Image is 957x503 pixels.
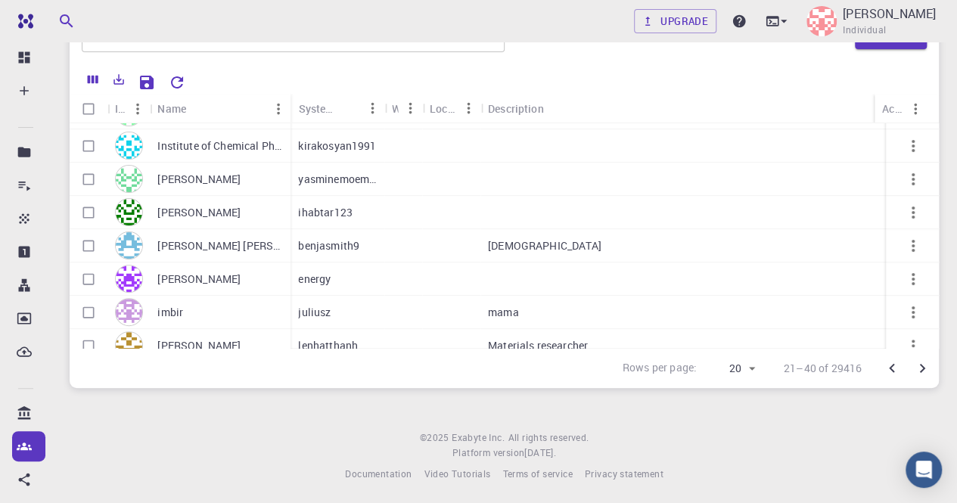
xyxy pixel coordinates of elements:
[162,67,192,98] button: Reset Explorer Settings
[345,467,412,482] a: Documentation
[186,97,210,121] button: Sort
[157,172,241,187] p: [PERSON_NAME]
[502,467,572,480] span: Terms of service
[508,430,589,446] span: All rights reserved.
[157,238,283,253] p: [PERSON_NAME] [PERSON_NAME]
[106,67,132,92] button: Export
[456,96,480,120] button: Menu
[903,97,927,121] button: Menu
[115,94,126,123] div: Icon
[157,94,186,123] div: Name
[882,94,903,123] div: Actions
[784,361,862,376] p: 21–40 of 29416
[115,231,143,259] img: avatar
[298,272,331,287] p: energy
[430,94,456,123] div: Location
[115,198,143,226] img: avatar
[115,265,143,293] img: avatar
[452,430,505,446] a: Exabyte Inc.
[298,338,358,353] p: lenhatthanh
[157,305,183,320] p: imbir
[488,338,588,353] p: Materials researcher
[452,446,524,461] span: Platform version
[488,305,519,320] p: mama
[488,94,544,123] div: Description
[424,467,490,480] span: Video Tutorials
[488,238,601,253] p: [DEMOGRAPHIC_DATA]
[452,431,505,443] span: Exabyte Inc.
[291,94,384,123] div: System Name
[157,205,241,220] p: [PERSON_NAME]
[398,96,422,120] button: Menu
[345,467,412,480] span: Documentation
[298,138,376,154] p: kirakosyan1991
[30,11,85,24] span: Support
[634,9,716,33] a: Upgrade
[115,132,143,160] img: avatar
[157,138,283,154] p: Institute of Chemical Physics NAS RA
[298,172,377,187] p: yasminemoemen
[480,94,945,123] div: Description
[524,446,556,461] a: [DATE].
[132,67,162,98] button: Save Explorer Settings
[360,96,384,120] button: Menu
[623,360,697,377] p: Rows per page:
[115,298,143,326] img: avatar
[298,205,353,220] p: ihabtar123
[298,94,336,123] div: System Name
[266,97,291,121] button: Menu
[422,94,480,123] div: Location
[703,358,760,380] div: 20
[420,430,452,446] span: © 2025
[585,467,663,482] a: Privacy statement
[843,5,936,23] p: [PERSON_NAME]
[298,238,359,253] p: benjasmith9
[524,446,556,458] span: [DATE] .
[336,96,360,120] button: Sort
[502,467,572,482] a: Terms of service
[384,94,422,123] div: Web
[298,305,331,320] p: juliusz
[843,23,886,38] span: Individual
[115,331,143,359] img: avatar
[392,94,398,123] div: Web
[877,353,907,383] button: Go to previous page
[150,94,291,123] div: Name
[906,452,942,488] div: Open Intercom Messenger
[875,94,927,123] div: Actions
[12,14,33,29] img: logo
[424,467,490,482] a: Video Tutorials
[157,338,241,353] p: [PERSON_NAME]
[585,467,663,480] span: Privacy statement
[806,6,837,36] img: JD Francois
[157,272,241,287] p: [PERSON_NAME]
[115,165,143,193] img: avatar
[80,67,106,92] button: Columns
[907,353,937,383] button: Go to next page
[107,94,150,123] div: Icon
[126,97,150,121] button: Menu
